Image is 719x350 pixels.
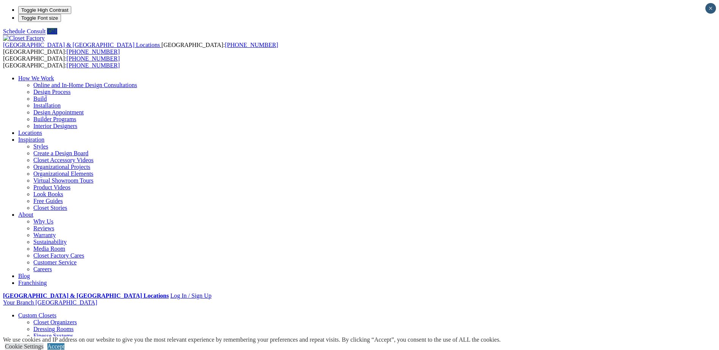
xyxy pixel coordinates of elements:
[3,42,160,48] span: [GEOGRAPHIC_DATA] & [GEOGRAPHIC_DATA] Locations
[33,319,77,325] a: Closet Organizers
[33,109,84,116] a: Design Appointment
[33,198,63,204] a: Free Guides
[33,191,63,197] a: Look Books
[33,116,76,122] a: Builder Programs
[67,55,120,62] a: [PHONE_NUMBER]
[170,292,211,299] a: Log In / Sign Up
[33,150,88,156] a: Create a Design Board
[33,123,77,129] a: Interior Designers
[5,343,44,350] a: Cookie Settings
[33,157,94,163] a: Closet Accessory Videos
[3,42,278,55] span: [GEOGRAPHIC_DATA]: [GEOGRAPHIC_DATA]:
[47,28,57,34] a: Call
[33,143,48,150] a: Styles
[3,55,120,69] span: [GEOGRAPHIC_DATA]: [GEOGRAPHIC_DATA]:
[33,164,90,170] a: Organizational Projects
[18,273,30,279] a: Blog
[33,82,137,88] a: Online and In-Home Design Consultations
[3,336,501,343] div: We use cookies and IP address on our website to give you the most relevant experience by remember...
[705,3,716,14] button: Close
[33,252,84,259] a: Closet Factory Cares
[18,280,47,286] a: Franchising
[33,170,93,177] a: Organizational Elements
[33,218,53,225] a: Why Us
[47,343,64,350] a: Accept
[33,239,67,245] a: Sustainability
[33,259,77,266] a: Customer Service
[3,299,34,306] span: Your Branch
[33,266,52,272] a: Careers
[33,333,73,339] a: Finesse Systems
[67,62,120,69] a: [PHONE_NUMBER]
[33,102,61,109] a: Installation
[33,95,47,102] a: Build
[18,211,33,218] a: About
[18,312,56,319] a: Custom Closets
[21,7,68,13] span: Toggle High Contrast
[33,89,70,95] a: Design Process
[3,35,45,42] img: Closet Factory
[21,15,58,21] span: Toggle Font size
[33,245,65,252] a: Media Room
[33,232,56,238] a: Warranty
[3,42,161,48] a: [GEOGRAPHIC_DATA] & [GEOGRAPHIC_DATA] Locations
[3,28,45,34] a: Schedule Consult
[33,326,74,332] a: Dressing Rooms
[18,136,44,143] a: Inspiration
[33,225,54,231] a: Reviews
[33,177,94,184] a: Virtual Showroom Tours
[33,205,67,211] a: Closet Stories
[18,6,71,14] button: Toggle High Contrast
[3,299,97,306] a: Your Branch [GEOGRAPHIC_DATA]
[18,130,42,136] a: Locations
[67,48,120,55] a: [PHONE_NUMBER]
[225,42,278,48] a: [PHONE_NUMBER]
[33,184,70,191] a: Product Videos
[18,14,61,22] button: Toggle Font size
[35,299,97,306] span: [GEOGRAPHIC_DATA]
[18,75,54,81] a: How We Work
[3,292,169,299] a: [GEOGRAPHIC_DATA] & [GEOGRAPHIC_DATA] Locations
